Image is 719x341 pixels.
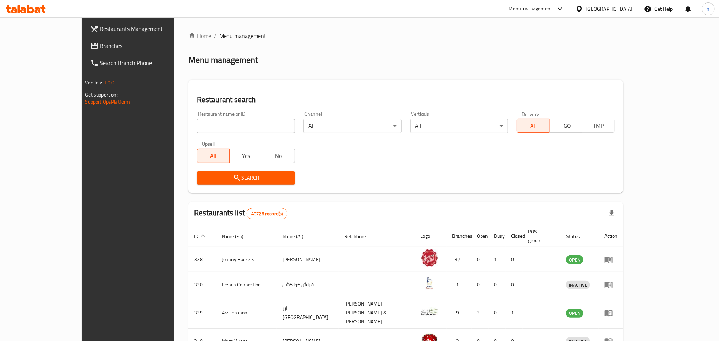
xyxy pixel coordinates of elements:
[489,247,506,272] td: 1
[85,90,118,99] span: Get support on:
[85,78,103,87] span: Version:
[528,227,552,244] span: POS group
[222,232,253,241] span: Name (En)
[216,297,277,329] td: Arz Lebanon
[188,247,216,272] td: 328
[415,225,447,247] th: Logo
[447,225,472,247] th: Branches
[303,119,401,133] div: All
[197,119,295,133] input: Search for restaurant name or ID..
[520,121,547,131] span: All
[506,272,523,297] td: 0
[262,149,295,163] button: No
[188,297,216,329] td: 339
[489,225,506,247] th: Busy
[194,208,288,219] h2: Restaurants list
[549,119,582,133] button: TGO
[84,20,202,37] a: Restaurants Management
[410,119,508,133] div: All
[197,171,295,185] button: Search
[100,59,196,67] span: Search Branch Phone
[100,42,196,50] span: Branches
[582,119,615,133] button: TMP
[522,111,539,116] label: Delivery
[202,142,215,147] label: Upsell
[84,54,202,71] a: Search Branch Phone
[553,121,580,131] span: TGO
[216,272,277,297] td: French Connection
[232,151,259,161] span: Yes
[472,272,489,297] td: 0
[197,149,230,163] button: All
[472,225,489,247] th: Open
[506,297,523,329] td: 1
[216,247,277,272] td: Johnny Rockets
[421,249,438,267] img: Johnny Rockets
[203,174,289,182] span: Search
[489,272,506,297] td: 0
[421,274,438,292] img: French Connection
[472,247,489,272] td: 0
[219,32,267,40] span: Menu management
[472,297,489,329] td: 2
[604,309,618,317] div: Menu
[604,280,618,289] div: Menu
[509,5,553,13] div: Menu-management
[566,232,589,241] span: Status
[421,303,438,320] img: Arz Lebanon
[188,272,216,297] td: 330
[200,151,227,161] span: All
[282,232,313,241] span: Name (Ar)
[489,297,506,329] td: 0
[566,256,583,264] span: OPEN
[277,247,339,272] td: [PERSON_NAME]
[566,309,583,318] div: OPEN
[104,78,115,87] span: 1.0.0
[84,37,202,54] a: Branches
[247,210,287,217] span: 40726 record(s)
[277,297,339,329] td: أرز [GEOGRAPHIC_DATA]
[707,5,710,13] span: n
[197,94,615,105] h2: Restaurant search
[188,32,624,40] nav: breadcrumb
[188,54,258,66] h2: Menu management
[277,272,339,297] td: فرنش كونكشن
[517,119,550,133] button: All
[214,32,216,40] li: /
[566,309,583,317] span: OPEN
[85,97,130,106] a: Support.OpsPlatform
[100,24,196,33] span: Restaurants Management
[447,297,472,329] td: 9
[447,272,472,297] td: 1
[585,121,612,131] span: TMP
[599,225,623,247] th: Action
[265,151,292,161] span: No
[603,205,620,222] div: Export file
[247,208,287,219] div: Total records count
[194,232,208,241] span: ID
[339,297,415,329] td: [PERSON_NAME],[PERSON_NAME] & [PERSON_NAME]
[344,232,375,241] span: Ref. Name
[506,225,523,247] th: Closed
[566,281,590,289] span: INACTIVE
[447,247,472,272] td: 37
[229,149,262,163] button: Yes
[604,255,618,264] div: Menu
[506,247,523,272] td: 0
[586,5,633,13] div: [GEOGRAPHIC_DATA]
